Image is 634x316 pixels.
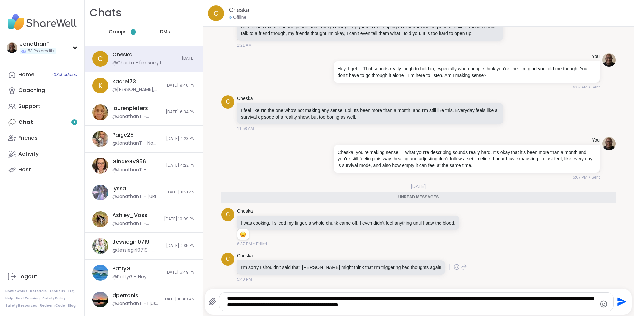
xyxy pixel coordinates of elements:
span: [DATE] 4:22 PM [166,163,195,168]
span: C [226,255,230,263]
span: 9:07 AM [573,84,587,90]
span: Sent [591,174,600,180]
span: Sent [591,84,600,90]
span: [DATE] 11:31 AM [166,190,195,195]
span: 5:40 PM [237,276,252,282]
span: k [98,81,102,90]
span: C [98,54,103,64]
div: PattyG [112,265,131,272]
div: @PattyG - Hey there! I’m not going to attend tonight. Got all my shots [DATE], all good just air ... [112,274,161,280]
span: 1 [132,29,134,35]
div: Coaching [18,87,45,94]
div: Unread messages [221,192,616,203]
a: About Us [49,289,65,294]
div: @JonathanT - I just read your bio — thank you for sharing your story. I know it takes a lot of co... [112,300,159,307]
div: Logout [18,273,37,280]
span: 53 Pro credits [28,48,54,54]
div: lyssa [112,185,126,192]
h1: Chats [90,5,122,20]
div: dpetronis [112,292,138,299]
span: 40 Scheduled [51,72,77,77]
div: @Cheska - I'm sorry I shouldn't said that, [PERSON_NAME] might think that I'm triggering bad thou... [112,60,178,66]
div: @[PERSON_NAME], thank you for sharing so openly. I can hear how heavy it feels to sit with the re... [112,87,161,93]
div: @Jessiegirl0719 - Thank u to my husband who took me out to lunch for an early birthday surprise ! [112,247,162,254]
img: https://sharewell-space-live.sfo3.digitaloceanspaces.com/user-generated/d09931ca-1824-4a7b-8732-8... [92,131,108,147]
a: How It Works [5,289,27,294]
div: Reaction list [237,229,249,240]
span: Edited [256,241,267,247]
a: Blog [68,303,76,308]
img: https://sharewell-space-live.sfo3.digitaloceanspaces.com/user-generated/0e2c5150-e31e-4b6a-957d-4... [602,53,616,67]
img: https://sharewell-space-live.sfo3.digitaloceanspaces.com/user-generated/194b960f-e8da-4b46-b584-e... [92,158,108,174]
span: [DATE] 6:34 PM [166,109,195,115]
a: Safety Policy [42,296,66,301]
div: Support [18,103,40,110]
p: Hi. I lessen my use on the phone, that's why I always reply late. I'm stopping myself from lookin... [241,23,499,37]
div: Ashley_Voss [112,212,147,219]
a: Activity [5,146,79,162]
img: JonathanT [7,42,17,53]
span: 5:07 PM [573,174,587,180]
div: Activity [18,150,39,158]
button: Emoji picker [600,300,608,308]
img: https://sharewell-space-live.sfo3.digitaloceanspaces.com/user-generated/666f9ab0-b952-44c3-ad34-f... [92,185,108,200]
div: @JonathanT - [URL][DOMAIN_NAME] [112,193,162,200]
span: [DATE] 4:23 PM [166,136,195,142]
div: kaare173 [112,78,136,85]
div: @JonathanT - No worries at all, [PERSON_NAME] — I’m just glad we connected. Thank you for the kin... [112,140,162,147]
a: Coaching [5,83,79,98]
a: Cheska [229,6,249,14]
span: 1:21 AM [237,42,252,48]
span: [DATE] 5:49 PM [165,270,195,275]
span: • [589,174,590,180]
span: [DATE] [407,183,430,190]
a: Friends [5,130,79,146]
div: Friends [18,134,38,142]
p: Cheska, you’re making sense — what you’re describing sounds really hard. It’s okay that it’s been... [337,149,596,169]
div: @JonathanT - [PERSON_NAME], I’m so sorry to hear that you and your daughter are sick. Please focu... [112,167,162,173]
a: Logout [5,269,79,285]
span: C [214,8,218,18]
h4: You [592,53,600,60]
a: Help [5,296,13,301]
a: Host [5,162,79,178]
textarea: Type your message [227,295,594,308]
span: • [253,241,255,247]
a: Safety Resources [5,303,37,308]
img: https://sharewell-space-live.sfo3.digitaloceanspaces.com/user-generated/0e2c5150-e31e-4b6a-957d-4... [602,137,616,150]
p: I was cooking. I sliced my finger, a whole chunk came off. I even didn't feel anything until I sa... [241,220,455,226]
a: Cheska [237,253,253,259]
a: Host Training [16,296,40,301]
img: https://sharewell-space-live.sfo3.digitaloceanspaces.com/user-generated/3602621c-eaa5-4082-863a-9... [92,238,108,254]
span: Groups [109,29,127,35]
div: Paige28 [112,131,134,139]
p: I feel like I'm the one who's not making any sense. Lol. Its been more than a month, and I'm stil... [241,107,499,120]
div: GinaRGV956 [112,158,146,165]
span: DMs [160,29,170,35]
span: C [226,210,230,219]
button: Send [614,295,628,309]
span: 6:37 PM [237,241,252,247]
div: Offline [229,14,246,21]
span: • [589,84,590,90]
div: Cheska [112,51,133,58]
img: https://sharewell-space-live.sfo3.digitaloceanspaces.com/user-generated/3f0c1592-de52-4424-a496-1... [92,292,108,307]
p: Hey, I get it. That sounds really tough to hold in, especially when people think you’re fine. I’m... [337,65,596,79]
span: [DATE] 9:46 PM [165,83,195,88]
img: https://sharewell-space-live.sfo3.digitaloceanspaces.com/user-generated/b8d3f3a7-9067-4310-8616-1... [92,265,108,281]
p: I'm sorry I shouldn't said that, [PERSON_NAME] might think that I'm triggering bad thoughts again [241,264,441,271]
div: JonathanT [20,40,56,48]
a: Cheska [237,95,253,102]
img: https://sharewell-space-live.sfo3.digitaloceanspaces.com/user-generated/8cb2df4a-f224-470a-b8fa-a... [92,211,108,227]
div: @JonathanT - Thanks for letting me know, [PERSON_NAME]. It sounds frustrating when the platform g... [112,113,162,120]
img: ShareWell Nav Logo [5,11,79,34]
div: Home [18,71,34,78]
div: @JonathanT - You’ve got sharp eyes 🧐 — I just reworded what I was saying, nothing important. I ap... [112,220,160,227]
div: Host [18,166,31,173]
a: Home40Scheduled [5,67,79,83]
img: https://sharewell-space-live.sfo3.digitaloceanspaces.com/user-generated/6db1c613-e116-4ac2-aedd-9... [92,104,108,120]
span: [DATE] [182,56,195,61]
span: C [226,97,230,106]
div: Jessiegirl0719 [112,238,149,246]
a: Redeem Code [40,303,65,308]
